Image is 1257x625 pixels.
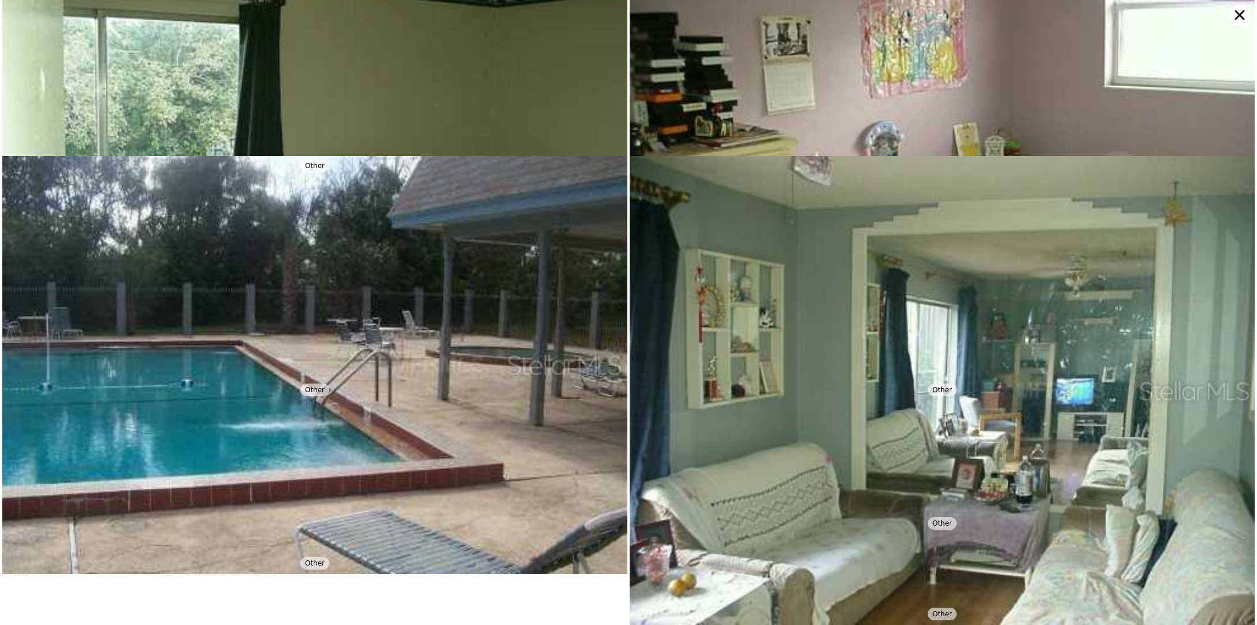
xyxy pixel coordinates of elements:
img: Other [630,156,1255,625]
div: Other [928,517,957,530]
div: Other [928,608,957,620]
img: Other [2,156,627,574]
div: Other [300,159,329,172]
div: Other [928,384,957,396]
div: Other [300,557,329,570]
div: Other [300,384,329,396]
